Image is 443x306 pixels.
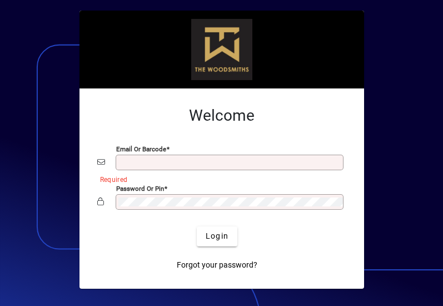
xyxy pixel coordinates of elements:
[97,106,346,125] h2: Welcome
[197,226,237,246] button: Login
[172,255,262,275] a: Forgot your password?
[116,145,166,152] mat-label: Email or Barcode
[206,230,228,242] span: Login
[116,184,164,192] mat-label: Password or Pin
[177,259,257,271] span: Forgot your password?
[100,173,337,185] mat-error: Required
